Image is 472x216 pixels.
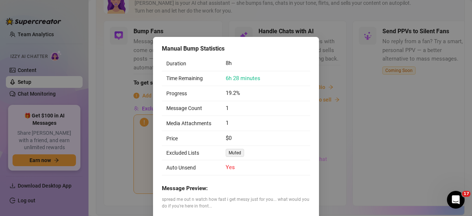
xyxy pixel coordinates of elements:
[447,191,465,209] iframe: Intercom live chat
[162,116,221,131] td: Media Attachments
[162,160,221,175] td: Auto Unsend
[162,185,208,192] strong: Message Preview:
[226,149,244,157] span: Muted
[162,131,221,146] td: Price
[162,56,221,71] td: Duration
[162,71,221,86] td: Time Remaining
[226,105,229,112] span: 1
[226,75,260,82] span: 6h 28 minutes
[162,101,221,116] td: Message Count
[162,44,310,53] div: Manual Bump Statistics
[162,86,221,101] td: Progress
[226,135,232,141] span: $0
[162,146,221,160] td: Excluded Lists
[162,196,310,210] span: spread me out n watch how fast i get messy just for you... what would you do if you're here in fr...
[226,90,240,96] span: 19.2%
[462,191,471,197] span: 17
[226,60,232,66] span: 8h
[226,164,235,171] span: Yes
[226,120,229,126] span: 1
